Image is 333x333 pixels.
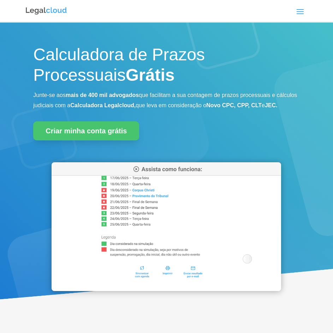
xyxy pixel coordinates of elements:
[33,90,299,111] p: Junte-se aos que facilitam a sua contagem de prazos processuais e cálculos judiciais com a que le...
[33,44,299,89] h1: Calculadora de Prazos Processuais
[126,66,175,84] strong: Grátis
[265,102,278,108] b: JEC.
[66,92,139,98] b: mais de 400 mil advogados
[33,121,139,140] a: Criar minha conta grátis
[52,162,281,291] img: Calculadora de Prazos Processuais da Legalcloud
[70,102,136,108] b: Calculadora Legalcloud,
[25,6,67,16] img: Logo da Legalcloud
[206,102,262,108] b: Novo CPC, CPP, CLT
[52,286,281,292] a: Calculadora de Prazos Processuais da Legalcloud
